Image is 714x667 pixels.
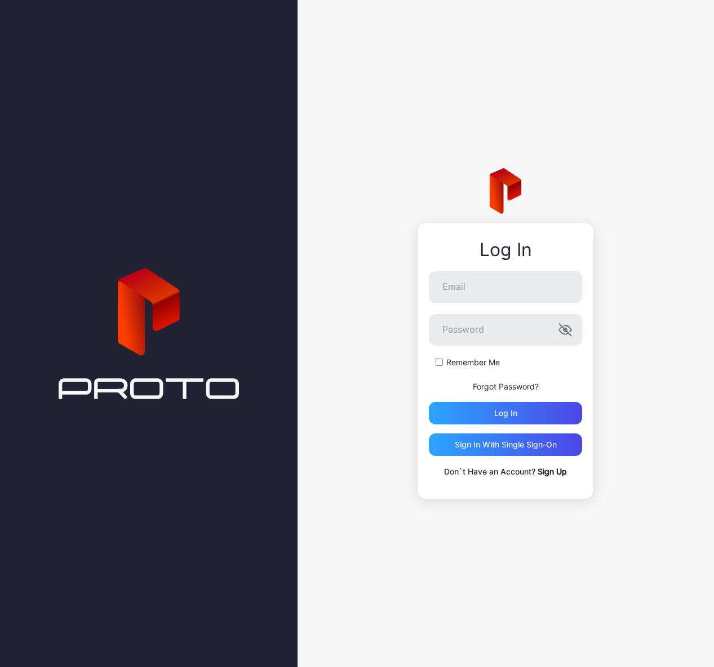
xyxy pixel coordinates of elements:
[429,433,582,456] button: Sign in With Single Sign-On
[429,240,582,260] div: Log In
[494,409,517,418] div: Log in
[558,323,572,337] button: Password
[429,465,582,478] p: Don`t Have an Account?
[429,271,582,303] input: Email
[446,357,500,368] label: Remember Me
[429,402,582,424] button: Log in
[538,467,567,476] a: Sign Up
[455,440,557,449] div: Sign in With Single Sign-On
[429,314,582,346] input: Password
[473,382,539,391] a: Forgot Password?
